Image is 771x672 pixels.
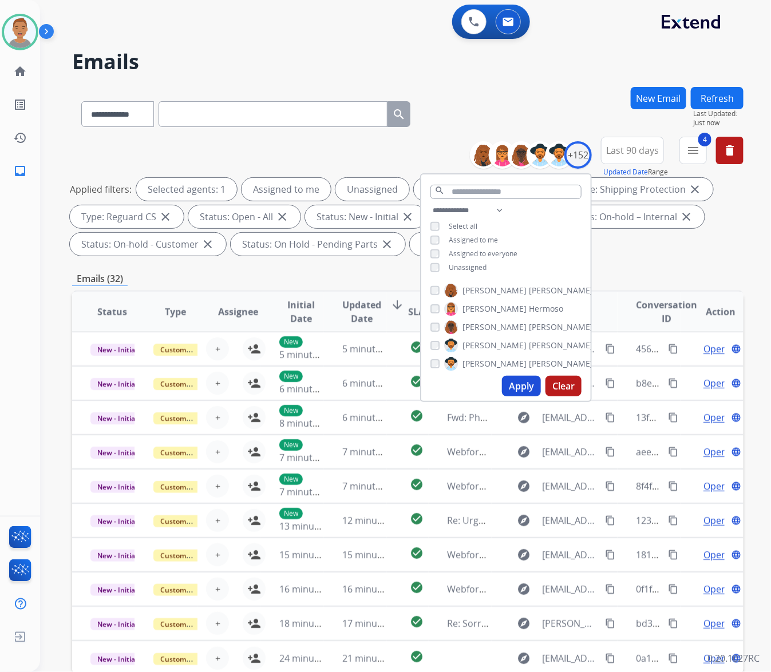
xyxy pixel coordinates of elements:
span: + [215,514,220,527]
div: Type: Shipping Protection [563,178,713,201]
button: + [206,578,229,601]
span: + [215,445,220,459]
span: Open [703,582,727,596]
span: Customer Support [153,584,228,596]
mat-icon: close [688,182,702,196]
mat-icon: content_copy [605,412,615,423]
mat-icon: content_copy [668,618,678,629]
span: Status [97,305,127,319]
span: 15 minutes ago [342,548,409,561]
span: Open [703,376,727,390]
mat-icon: close [679,210,693,224]
p: New [279,508,303,519]
mat-icon: content_copy [605,378,615,388]
span: New - Initial [90,550,144,562]
span: 7 minutes ago [279,486,341,498]
button: Clear [545,376,582,396]
button: + [206,543,229,566]
p: New [279,336,303,348]
div: Status: On Hold - Pending Parts [231,233,405,256]
span: [EMAIL_ADDRESS][DOMAIN_NAME] [542,548,599,562]
span: Open [703,445,727,459]
div: Status: On Hold - Servicers [410,233,563,256]
button: Apply [502,376,541,396]
button: + [206,509,229,532]
mat-icon: check_circle [410,512,424,526]
button: + [206,372,229,395]
mat-icon: explore [517,617,531,630]
mat-icon: person_add [247,514,261,527]
span: 6 minutes ago [342,377,404,389]
p: Applied filters: [70,182,132,196]
h2: Emails [72,50,744,73]
span: [PERSON_NAME] [529,321,593,333]
span: New - Initial [90,447,144,459]
button: Updated Date [603,168,648,177]
span: 4 [698,133,711,146]
span: New - Initial [90,412,144,424]
span: 24 minutes ago [279,652,346,665]
mat-icon: person_add [247,617,261,630]
p: 0.20.1027RC [707,651,760,665]
mat-icon: history [13,131,27,145]
mat-icon: content_copy [668,412,678,423]
span: Customer Support [153,550,228,562]
button: + [206,647,229,670]
span: New - Initial [90,515,144,527]
div: Type: Reguard CS [70,205,184,228]
span: 15 minutes ago [279,548,346,561]
mat-icon: search [392,108,406,121]
span: [EMAIL_ADDRESS][DOMAIN_NAME] [542,582,599,596]
mat-icon: language [731,481,741,491]
span: 18 minutes ago [279,617,346,630]
span: [EMAIL_ADDRESS][DOMAIN_NAME] [542,514,599,527]
span: 16 minutes ago [279,583,346,595]
span: Customer Support [153,412,228,424]
span: Unassigned [449,263,487,272]
span: + [215,617,220,630]
mat-icon: language [731,378,741,388]
span: 13 minutes ago [279,520,346,532]
span: 7 minutes ago [279,451,341,464]
span: [EMAIL_ADDRESS][DOMAIN_NAME] [542,479,599,493]
p: New [279,405,303,416]
span: Hermoso [529,303,563,315]
span: 6 minutes ago [279,383,341,395]
mat-icon: check_circle [410,375,424,388]
mat-icon: explore [517,582,531,596]
mat-icon: list_alt [13,98,27,112]
span: Customer Support [153,378,228,390]
mat-icon: language [731,344,741,354]
span: + [215,651,220,665]
span: Updated Date [342,298,381,325]
mat-icon: check_circle [410,443,424,457]
div: Status: New - Initial [305,205,426,228]
span: Webform from [EMAIL_ADDRESS][DOMAIN_NAME] on [DATE] [447,480,706,492]
mat-icon: home [13,65,27,78]
p: Emails (32) [72,272,128,286]
mat-icon: content_copy [605,618,615,629]
span: [PERSON_NAME] [529,340,593,351]
span: 17 minutes ago [342,617,409,630]
span: + [215,479,220,493]
span: Open [703,342,727,356]
span: SLA [408,305,425,319]
span: New - Initial [90,584,144,596]
div: Status: Open - All [188,205,301,228]
span: Last Updated: [693,109,744,118]
mat-icon: explore [517,514,531,527]
span: Open [703,617,727,630]
span: Re: Urgent! Upload photos to continue your claim [447,514,662,527]
button: + [206,337,229,360]
mat-icon: search [434,185,445,196]
span: [PERSON_NAME] [462,340,527,351]
button: New Email [631,87,686,109]
mat-icon: content_copy [668,515,678,526]
mat-icon: content_copy [668,447,678,457]
div: Status: On-hold - Customer [70,233,226,256]
span: Assigned to everyone [449,249,517,259]
mat-icon: language [731,412,741,423]
mat-icon: content_copy [668,653,678,663]
mat-icon: explore [517,445,531,459]
mat-icon: close [401,210,414,224]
